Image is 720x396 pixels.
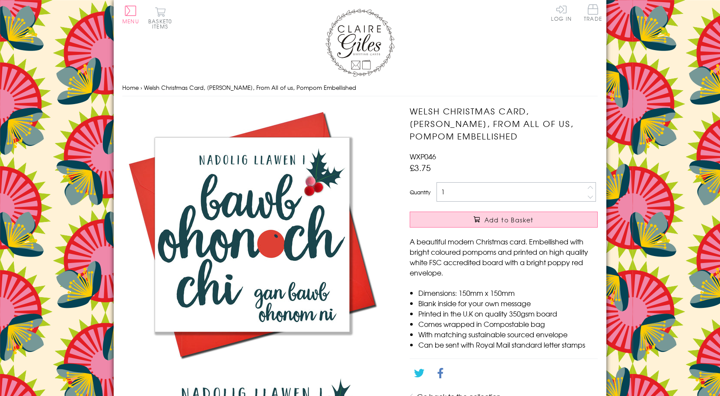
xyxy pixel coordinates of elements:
[418,308,598,319] li: Printed in the U.K on quality 350gsm board
[484,215,534,224] span: Add to Basket
[418,319,598,329] li: Comes wrapped in Compostable bag
[584,4,602,21] span: Trade
[584,4,602,23] a: Trade
[410,162,431,174] span: £3.75
[325,9,395,77] img: Claire Giles Greetings Cards
[148,7,172,29] button: Basket0 items
[144,83,356,92] span: Welsh Christmas Card, [PERSON_NAME], From All of us, Pompom Embellished
[410,105,598,142] h1: Welsh Christmas Card, [PERSON_NAME], From All of us, Pompom Embellished
[122,105,382,364] img: Welsh Christmas Card, Nadolig Llawen, From All of us, Pompom Embellished
[122,6,139,24] button: Menu
[410,236,598,278] p: A beautiful modern Christmas card. Embellished with bright coloured pompoms and printed on high q...
[122,79,598,97] nav: breadcrumbs
[410,151,436,162] span: WXP046
[418,288,598,298] li: Dimensions: 150mm x 150mm
[418,339,598,350] li: Can be sent with Royal Mail standard letter stamps
[122,83,139,92] a: Home
[410,188,430,196] label: Quantity
[551,4,572,21] a: Log In
[410,212,598,228] button: Add to Basket
[140,83,142,92] span: ›
[122,17,139,25] span: Menu
[418,298,598,308] li: Blank inside for your own message
[152,17,172,30] span: 0 items
[418,329,598,339] li: With matching sustainable sourced envelope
